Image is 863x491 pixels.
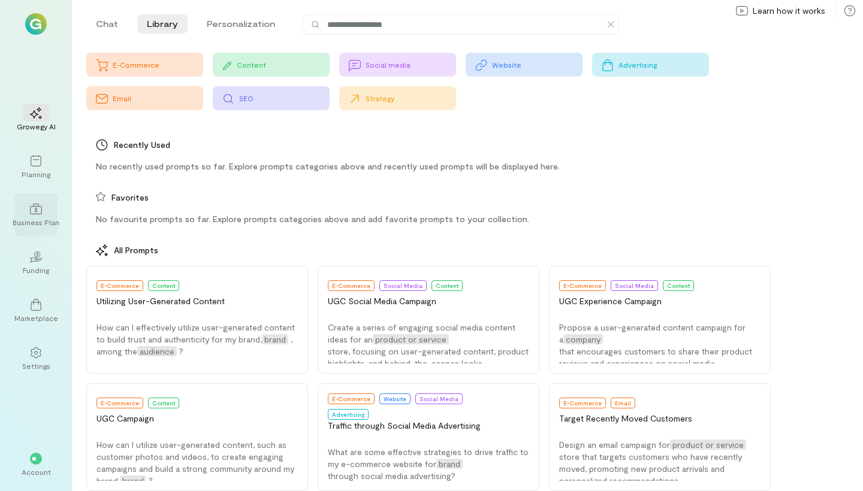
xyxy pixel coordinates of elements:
a: Funding [14,241,58,284]
div: Content [237,60,330,69]
button: E-CommerceContentUGC CampaignHow can I utilize user-generated content, such as customer photos an... [86,383,308,491]
div: Account [22,467,51,477]
span: ? [179,346,183,356]
span: Social Media [384,282,423,289]
div: E-Commerce [113,60,203,69]
span: Traffic through Social Media Advertising [328,420,481,431]
div: Website [492,60,583,69]
span: Content [152,399,175,407]
span: Utilizing User-Generated Content [96,296,225,306]
span: product or service [373,334,449,344]
div: Settings [22,361,50,371]
span: Content [152,282,175,289]
span: All Prompts [114,244,158,256]
span: ? [149,475,153,486]
span: audience [137,346,177,356]
a: Business Plan [14,193,58,237]
div: Business Plan [13,217,59,227]
span: What are some effective strategies to drive traffic to my e-commerce website for [328,447,529,469]
div: Strategy [366,93,456,103]
a: Planning [14,146,58,189]
span: UGC Experience Campaign [559,296,662,306]
span: store that targets customers who have recently moved, promoting new product arrivals and personal... [559,451,742,486]
span: company [563,334,603,344]
span: E-Commerce [332,395,370,402]
span: E-Commerce [101,399,139,407]
span: brand [436,459,463,469]
li: Personalization [197,14,285,34]
span: Website [384,395,406,402]
span: E-Commerce [332,282,370,289]
div: Email [113,93,203,103]
div: Marketplace [14,313,58,323]
span: Learn how it works [753,5,825,17]
span: Propose a user-generated content campaign for a [559,322,746,344]
button: E-CommerceContentUtilizing User-Generated ContentHow can I effectively utilize user-generated con... [86,266,308,374]
span: Target Recently Moved Customers [559,413,692,423]
a: Settings [14,337,58,380]
span: Social Media [420,395,458,402]
span: brand [120,475,146,486]
li: Library [137,14,188,34]
div: Social media [366,60,456,69]
span: product or service [670,440,746,450]
span: brand [262,334,288,344]
div: SEO [239,93,330,103]
div: Advertising [618,60,709,69]
span: Email [615,399,631,407]
div: Funding [23,265,49,275]
span: , [291,334,292,344]
span: through social media advertising? [328,471,455,481]
span: E-Commerce [563,399,602,407]
span: store, focusing on user-generated content, product highlights, and behind-the-scenes looks. [328,346,529,368]
span: Favorites [111,192,149,204]
span: Content [667,282,690,289]
div: Planning [22,169,50,179]
button: E-CommerceWebsiteSocial MediaAdvertisingTraffic through Social Media AdvertisingWhat are some eff... [318,383,539,491]
span: Social Media [615,282,654,289]
span: UGC Campaign [96,413,154,423]
span: among the [96,346,137,356]
button: E-CommerceSocial MediaContentUGC Social Media CampaignCreate a series of engaging social media co... [318,266,539,374]
span: E-Commerce [101,282,139,289]
span: UGC Social Media Campaign [328,296,436,306]
a: Marketplace [14,289,58,332]
span: Content [436,282,458,289]
span: E-Commerce [563,282,602,289]
span: Design an email campaign for [559,440,670,450]
span: that encourages customers to share their product reviews and experiences on social media. [559,346,752,368]
span: How can I utilize user-generated content, such as customer photos and videos, to create engaging ... [96,440,294,486]
span: Create a series of engaging social media content ideas for an [328,322,515,344]
span: Advertising [332,411,364,418]
li: Chat [86,14,128,34]
div: Growegy AI [17,122,56,131]
button: E-CommerceEmailTarget Recently Moved CustomersDesign an email campaign forproduct or servicestore... [549,383,771,491]
a: Growegy AI [14,98,58,141]
span: How can I effectively utilize user-generated content to build trust and authenticity for my brand, [96,322,295,344]
span: No recently used prompts so far. Explore prompts categories above and recently used prompts will ... [96,161,560,171]
button: E-CommerceSocial MediaContentUGC Experience CampaignPropose a user-generated content campaign for... [549,266,771,374]
span: No favourite prompts so far. Explore prompts categories above and add favorite prompts to your co... [96,214,529,224]
span: Recently Used [114,139,170,151]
